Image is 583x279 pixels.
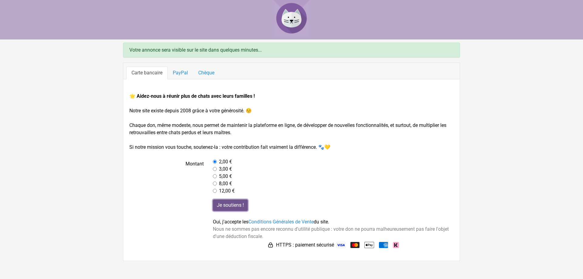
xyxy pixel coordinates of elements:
img: Klarna [393,242,399,248]
img: Mastercard [350,242,360,248]
form: Notre site existe depuis 2008 grâce à votre générosité. ☺️ Chaque don, même modeste, nous permet ... [129,93,454,250]
img: Visa [336,242,346,248]
a: Conditions Générales de Vente [248,219,314,225]
img: Apple Pay [364,240,374,250]
a: Chèque [193,66,220,79]
a: Carte bancaire [126,66,168,79]
a: PayPal [168,66,193,79]
label: 12,00 € [219,187,235,195]
label: Montant [125,158,208,195]
span: HTTPS : paiement sécurisé [276,241,334,249]
input: Je soutiens ! [213,199,248,211]
div: Votre annonce sera visible sur le site dans quelques minutes... [123,43,460,58]
strong: 🌟 Aidez-nous à réunir plus de chats avec leurs familles ! [129,93,255,99]
label: 3,00 € [219,165,232,173]
img: American Express [379,242,388,248]
span: Nous ne sommes pas encore reconnu d'utilité publique : votre don ne pourra malheureusement pas fa... [213,226,449,239]
label: 5,00 € [219,173,232,180]
img: HTTPS : paiement sécurisé [268,242,274,248]
label: 8,00 € [219,180,232,187]
span: Oui, j'accepte les du site. [213,219,329,225]
label: 2,00 € [219,158,232,165]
